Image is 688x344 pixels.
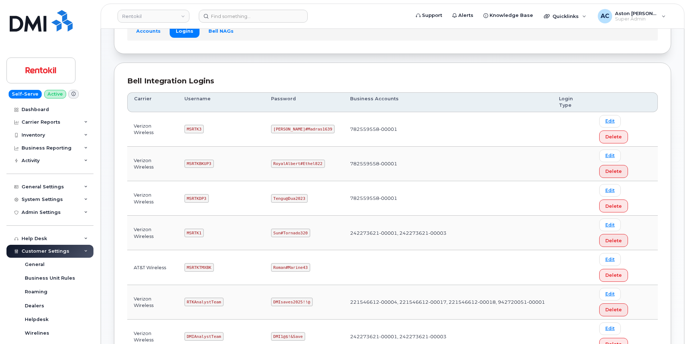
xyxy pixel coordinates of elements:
iframe: Messenger Launcher [657,313,683,339]
a: Logins [170,24,199,37]
span: Support [422,12,442,19]
code: MSRTK1 [184,229,204,237]
td: Verizon Wireless [127,147,178,181]
button: Delete [599,269,628,282]
td: 782559558-00001 [344,112,552,147]
td: Verizon Wireless [127,216,178,250]
code: MSRTK3 [184,125,204,133]
a: Rentokil [118,10,189,23]
button: Delete [599,234,628,247]
code: MSRTKTMXBK [184,263,214,272]
a: Bell NAGs [202,24,240,37]
span: Delete [605,237,622,244]
th: Login Type [552,92,593,112]
span: Alerts [458,12,473,19]
a: Edit [599,322,621,335]
span: Aston [PERSON_NAME] [615,10,658,16]
span: Knowledge Base [490,12,533,19]
td: AT&T Wireless [127,250,178,285]
span: Delete [605,168,622,175]
td: 782559558-00001 [344,181,552,216]
a: Edit [599,288,621,301]
a: Support [411,8,447,23]
td: 242273621-00001, 242273621-00003 [344,216,552,250]
td: Verizon Wireless [127,181,178,216]
a: Edit [599,115,621,128]
a: Edit [599,253,621,266]
th: Username [178,92,265,112]
a: Accounts [130,24,167,37]
span: Delete [605,133,622,140]
th: Business Accounts [344,92,552,112]
span: Delete [605,203,622,210]
div: Quicklinks [539,9,591,23]
button: Delete [599,130,628,143]
th: Carrier [127,92,178,112]
code: DMIsaves2025!!@ [271,298,313,306]
td: Verizon Wireless [127,285,178,320]
div: Aston Clark [593,9,671,23]
span: Super Admin [615,16,658,22]
button: Delete [599,303,628,316]
a: Edit [599,184,621,197]
code: RTKAnalystTeam [184,298,224,306]
span: Quicklinks [552,13,579,19]
a: Knowledge Base [478,8,538,23]
code: RoyalAlbert#Ethel822 [271,160,325,168]
td: Verizon Wireless [127,112,178,147]
code: Sun#Tornado320 [271,229,310,237]
input: Find something... [199,10,308,23]
th: Password [265,92,344,112]
span: Delete [605,272,622,279]
a: Alerts [447,8,478,23]
code: Tengu@Dua2023 [271,194,308,203]
button: Delete [599,165,628,178]
td: 221546612-00004, 221546612-00017, 221546612-00018, 942720051-00001 [344,285,552,320]
code: MSRTKDP3 [184,194,209,203]
code: [PERSON_NAME]#Madras1639 [271,125,335,133]
code: DMIAnalystTeam [184,332,224,341]
a: Edit [599,219,621,231]
div: Bell Integration Logins [127,76,658,86]
button: Delete [599,199,628,212]
code: DMI1@$!&Save [271,332,305,341]
code: Roman#Marine43 [271,263,310,272]
a: Edit [599,150,621,162]
span: AC [601,12,609,20]
span: Delete [605,306,622,313]
td: 782559558-00001 [344,147,552,181]
code: MSRTKBKUP3 [184,160,214,168]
